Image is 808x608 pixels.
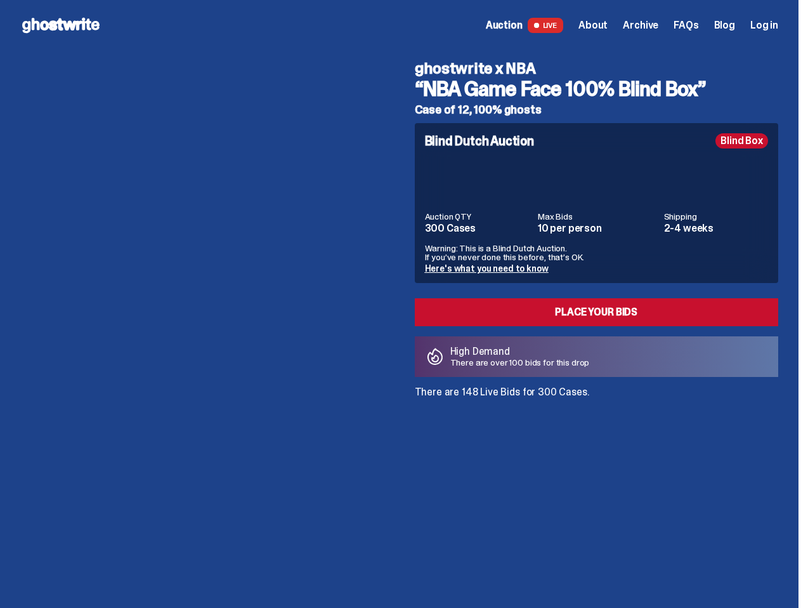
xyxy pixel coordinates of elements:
p: Warning: This is a Blind Dutch Auction. If you’ve never done this before, that’s OK. [425,244,769,261]
a: Here's what you need to know [425,263,549,274]
dt: Shipping [664,212,768,221]
dd: 10 per person [538,223,656,234]
dt: Max Bids [538,212,656,221]
h3: “NBA Game Face 100% Blind Box” [415,79,779,99]
dt: Auction QTY [425,212,530,221]
span: Auction [486,20,523,30]
a: FAQs [674,20,698,30]
dd: 300 Cases [425,223,530,234]
h5: Case of 12, 100% ghosts [415,104,779,116]
a: Auction LIVE [486,18,563,33]
h4: Blind Dutch Auction [425,135,534,147]
dd: 2-4 weeks [664,223,768,234]
a: Place your Bids [415,298,779,326]
p: There are 148 Live Bids for 300 Cases. [415,387,779,397]
a: Blog [714,20,735,30]
a: About [578,20,608,30]
p: There are over 100 bids for this drop [450,358,590,367]
h4: ghostwrite x NBA [415,61,779,76]
a: Log in [750,20,778,30]
a: Archive [623,20,658,30]
div: Blind Box [715,133,768,149]
span: LIVE [528,18,564,33]
p: High Demand [450,347,590,357]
